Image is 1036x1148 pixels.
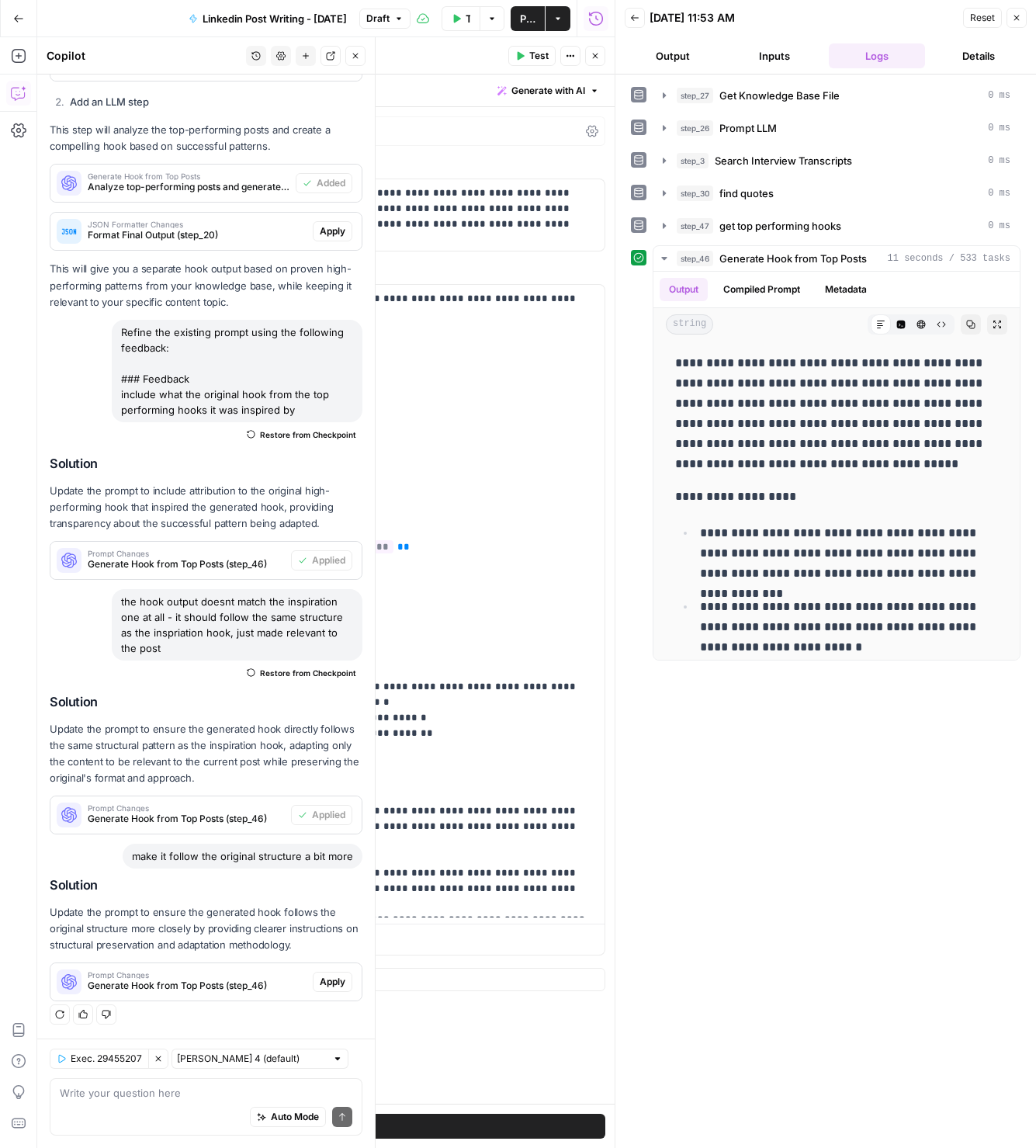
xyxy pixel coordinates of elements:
[719,251,867,266] span: Generate Hook from Top Posts
[291,805,352,825] button: Applied
[511,84,585,98] span: Generate with AI
[653,213,1020,238] button: 0 ms
[988,154,1010,168] span: 0 ms
[677,218,713,234] span: step_47
[88,557,285,571] span: Generate Hook from Top Posts (step_46)
[241,425,362,444] button: Restore from Checkpoint
[719,88,840,103] span: Get Knowledge Base File
[50,122,362,154] p: This step will analyze the top-performing posts and create a compelling hook based on successful ...
[70,95,149,108] strong: Add an LLM step
[727,43,823,68] button: Inputs
[520,11,535,26] span: Publish
[677,251,713,266] span: step_46
[320,975,345,989] span: Apply
[112,589,362,661] div: the hook output doesnt match the inspiration one at all - it should follow the same structure as ...
[271,1110,319,1124] span: Auto Mode
[88,804,285,812] span: Prompt Changes
[719,218,841,234] span: get top performing hooks
[260,667,356,679] span: Restore from Checkpoint
[312,553,345,567] span: Applied
[714,278,809,301] button: Compiled Prompt
[491,81,605,101] button: Generate with AI
[653,181,1020,206] button: 0 ms
[50,483,362,532] p: Update the prompt to include attribution to the original high-performing hook that inspired the g...
[112,320,362,422] div: Refine the existing prompt using the following feedback: ### Feedback include what the original h...
[359,9,411,29] button: Draft
[177,1051,326,1066] input: Claude Sonnet 4 (default)
[47,48,241,64] div: Copilot
[313,972,352,992] button: Apply
[50,878,362,893] h2: Solution
[653,116,1020,140] button: 0 ms
[50,904,362,953] p: Update the prompt to ensure the generated hook follows the original structure more closely by pro...
[88,971,307,979] span: Prompt Changes
[260,428,356,441] span: Restore from Checkpoint
[653,83,1020,108] button: 0 ms
[660,278,708,301] button: Output
[88,180,289,194] span: Analyze top-performing posts and generate a compelling hook that follows successful patterns whil...
[508,46,556,66] button: Test
[988,121,1010,135] span: 0 ms
[677,153,709,168] span: step_3
[970,11,995,25] span: Reset
[666,314,713,335] span: string
[988,186,1010,200] span: 0 ms
[677,120,713,136] span: step_26
[312,808,345,822] span: Applied
[250,1107,326,1127] button: Auto Mode
[241,664,362,682] button: Restore from Checkpoint
[888,251,1010,265] span: 11 seconds / 533 tasks
[931,43,1027,68] button: Details
[71,1052,142,1066] span: Exec. 29455207
[988,88,1010,102] span: 0 ms
[50,721,362,787] p: Update the prompt to ensure the generated hook directly follows the same structural pattern as th...
[88,812,285,826] span: Generate Hook from Top Posts (step_46)
[320,224,345,238] span: Apply
[179,6,356,31] button: Linkedin Post Writing - [DATE]
[291,550,352,571] button: Applied
[653,246,1020,271] button: 11 seconds / 533 tasks
[963,8,1002,28] button: Reset
[50,1049,148,1069] button: Exec. 29455207
[816,278,876,301] button: Metadata
[317,176,345,190] span: Added
[366,12,390,26] span: Draft
[442,6,480,31] button: Test Workflow
[50,695,362,709] h2: Solution
[88,550,285,557] span: Prompt Changes
[511,6,545,31] button: Publish
[50,261,362,310] p: This will give you a separate hook output based on proven high-performing patterns from your know...
[203,11,347,26] span: Linkedin Post Writing - [DATE]
[296,173,352,193] button: Added
[719,186,774,201] span: find quotes
[88,979,307,993] span: Generate Hook from Top Posts (step_46)
[677,186,713,201] span: step_30
[88,172,289,180] span: Generate Hook from Top Posts
[88,228,307,242] span: Format Final Output (step_20)
[529,49,549,63] span: Test
[466,11,470,26] span: Test Workflow
[715,153,852,168] span: Search Interview Transcripts
[50,456,362,471] h2: Solution
[677,88,713,103] span: step_27
[123,844,362,869] div: make it follow the original structure a bit more
[719,120,777,136] span: Prompt LLM
[653,272,1020,660] div: 11 seconds / 533 tasks
[988,219,1010,233] span: 0 ms
[88,220,307,228] span: JSON Formatter Changes
[313,221,352,241] button: Apply
[625,43,721,68] button: Output
[653,148,1020,173] button: 0 ms
[829,43,925,68] button: Logs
